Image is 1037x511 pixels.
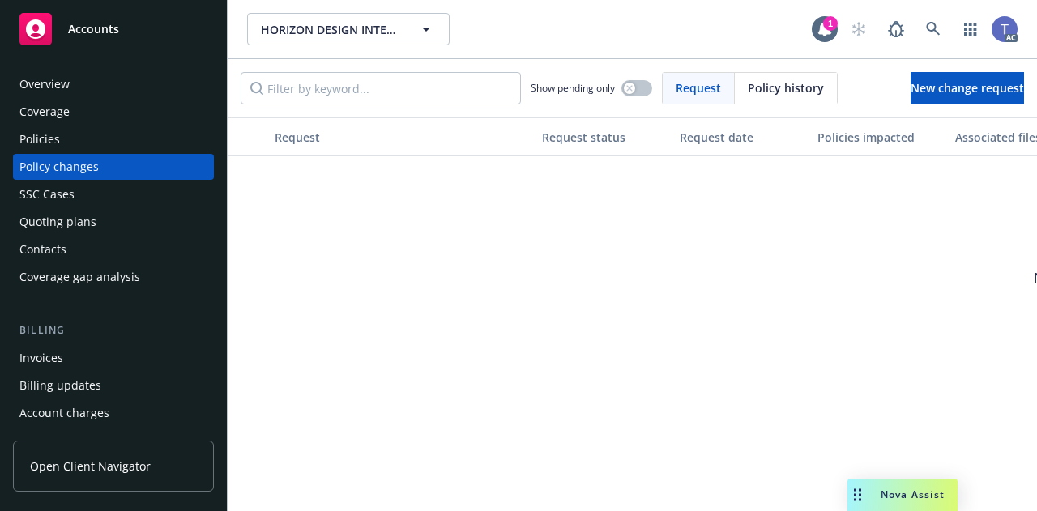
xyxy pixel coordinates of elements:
a: Policy changes [13,154,214,180]
input: Filter by keyword... [241,72,521,104]
a: SSC Cases [13,181,214,207]
a: Overview [13,71,214,97]
div: Account charges [19,400,109,426]
a: Search [917,13,950,45]
div: Coverage gap analysis [19,264,140,290]
div: Policies impacted [817,129,942,146]
div: Policies [19,126,60,152]
a: Policies [13,126,214,152]
span: Nova Assist [881,488,945,501]
div: Quoting plans [19,209,96,235]
div: Overview [19,71,70,97]
a: Report a Bug [880,13,912,45]
a: Coverage [13,99,214,125]
span: Show pending only [531,81,615,95]
a: Billing updates [13,373,214,398]
img: photo [992,16,1018,42]
a: Account charges [13,400,214,426]
button: Request date [673,117,811,156]
button: HORIZON DESIGN INTERNATIONAL LLC [247,13,450,45]
div: SSC Cases [19,181,75,207]
span: Accounts [68,23,119,36]
div: Request status [542,129,667,146]
button: Request [268,117,536,156]
span: Policy history [748,79,824,96]
a: Quoting plans [13,209,214,235]
span: Request [676,79,721,96]
div: Contacts [19,236,66,262]
a: Accounts [13,6,214,52]
span: Open Client Navigator [30,458,151,475]
button: Policies impacted [811,117,949,156]
a: Start snowing [843,13,875,45]
div: Billing [13,322,214,339]
div: Request [275,129,529,146]
span: New change request [911,80,1024,96]
a: New change request [911,72,1024,104]
div: Drag to move [847,479,868,511]
a: Invoices [13,345,214,371]
div: Coverage [19,99,70,125]
div: Request date [680,129,804,146]
button: Request status [536,117,673,156]
div: 1 [823,16,838,31]
a: Switch app [954,13,987,45]
div: Invoices [19,345,63,371]
a: Coverage gap analysis [13,264,214,290]
span: HORIZON DESIGN INTERNATIONAL LLC [261,21,401,38]
a: Contacts [13,236,214,262]
button: Nova Assist [847,479,958,511]
div: Policy changes [19,154,99,180]
div: Billing updates [19,373,101,398]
